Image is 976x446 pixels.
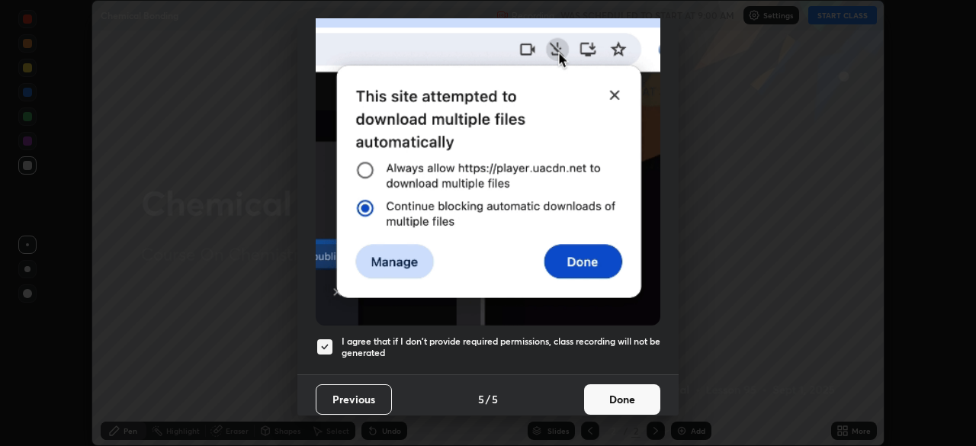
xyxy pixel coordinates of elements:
h4: 5 [478,391,484,407]
button: Done [584,384,660,415]
button: Previous [316,384,392,415]
h4: 5 [492,391,498,407]
h5: I agree that if I don't provide required permissions, class recording will not be generated [342,335,660,359]
h4: / [486,391,490,407]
